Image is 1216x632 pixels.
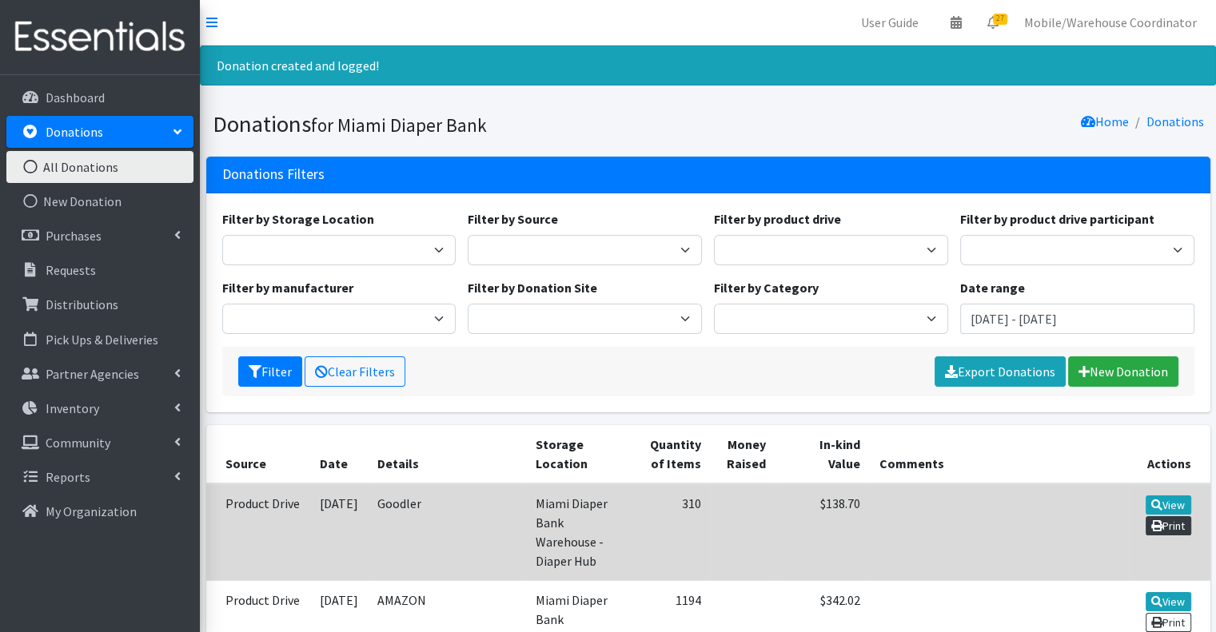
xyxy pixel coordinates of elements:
a: Pick Ups & Deliveries [6,324,193,356]
a: Distributions [6,288,193,320]
h3: Donations Filters [222,166,325,183]
a: Donations [1146,113,1204,129]
td: [DATE] [310,483,368,581]
a: Print [1146,613,1191,632]
a: New Donation [1068,356,1178,387]
label: Filter by product drive participant [960,209,1154,229]
td: Miami Diaper Bank Warehouse - Diaper Hub [525,483,632,581]
p: Community [46,435,110,451]
a: Inventory [6,392,193,424]
label: Filter by manufacturer [222,278,353,297]
a: Community [6,427,193,459]
th: Details [368,425,526,483]
th: Date [310,425,368,483]
a: Partner Agencies [6,358,193,390]
label: Filter by Storage Location [222,209,374,229]
a: User Guide [848,6,931,38]
p: Distributions [46,296,118,312]
label: Filter by Donation Site [468,278,597,297]
th: Storage Location [525,425,632,483]
label: Filter by product drive [714,209,841,229]
th: Comments [870,425,1130,483]
a: View [1146,495,1191,515]
a: All Donations [6,151,193,183]
th: Source [206,425,310,483]
p: Donations [46,124,103,140]
p: Purchases [46,228,102,244]
a: Mobile/Warehouse Coordinator [1011,6,1210,38]
label: Filter by Category [714,278,819,297]
th: Actions [1130,425,1210,483]
p: Inventory [46,400,99,416]
a: Purchases [6,220,193,252]
a: Print [1146,516,1191,535]
div: Donation created and logged! [200,46,1216,85]
button: Filter [238,356,302,387]
td: Product Drive [206,483,310,581]
th: In-kind Value [775,425,869,483]
p: My Organization [46,503,137,519]
td: Goodler [368,483,526,581]
input: January 1, 2011 - December 31, 2011 [960,304,1194,334]
a: Home [1081,113,1129,129]
span: 27 [993,14,1007,25]
p: Partner Agencies [46,366,139,382]
th: Quantity of Items [632,425,711,483]
img: HumanEssentials [6,10,193,64]
p: Requests [46,262,96,278]
a: Requests [6,254,193,286]
h1: Donations [213,110,703,138]
p: Reports [46,469,90,485]
a: Clear Filters [305,356,405,387]
a: My Organization [6,495,193,527]
a: Export Donations [935,356,1066,387]
small: for Miami Diaper Bank [311,113,487,137]
label: Filter by Source [468,209,558,229]
a: New Donation [6,185,193,217]
a: Dashboard [6,81,193,113]
label: Date range [960,278,1025,297]
td: $138.70 [775,483,869,581]
a: View [1146,592,1191,611]
a: Reports [6,461,193,493]
p: Pick Ups & Deliveries [46,332,158,348]
a: Donations [6,116,193,148]
td: 310 [632,483,711,581]
a: 27 [975,6,1011,38]
th: Money Raised [711,425,775,483]
p: Dashboard [46,89,105,105]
